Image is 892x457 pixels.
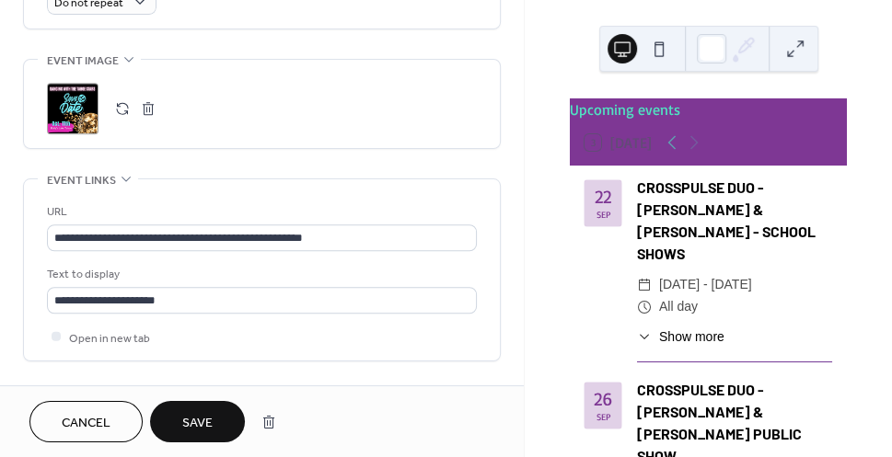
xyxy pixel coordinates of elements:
span: Cancel [62,414,110,433]
button: Cancel [29,401,143,442]
span: Show more [659,327,724,347]
div: CROSSPULSE DUO - [PERSON_NAME] & [PERSON_NAME] - SCHOOL SHOWS [637,177,832,265]
div: 22 [595,188,611,206]
span: Event links [47,171,116,190]
div: Upcoming events [570,98,847,120]
span: Categories [47,383,114,403]
div: Sep [597,412,610,421]
div: ​ [637,274,652,296]
span: Open in new tab [69,328,150,348]
div: Sep [597,210,610,219]
span: [DATE] - [DATE] [659,274,752,296]
div: 26 [594,390,612,408]
div: URL [47,202,473,222]
div: ​ [637,296,652,318]
div: Text to display [47,265,473,284]
span: Event image [47,51,119,71]
button: ​Show more [637,327,724,347]
div: ​ [637,327,652,347]
span: All day [659,296,698,318]
span: Save [182,414,213,433]
div: ; [47,83,98,134]
button: Save [150,401,245,442]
